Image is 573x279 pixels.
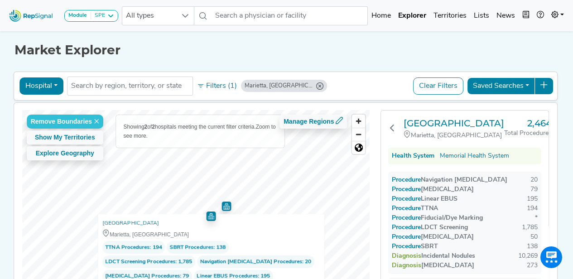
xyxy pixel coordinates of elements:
[401,224,421,231] span: Procedure
[392,251,475,261] div: Incidental Nodules
[467,77,535,95] button: Saved Searches
[105,257,175,266] span: LDCT Screening Procedures
[392,213,483,223] div: Fiducial/Dye Marking
[527,242,538,251] div: 138
[122,7,177,25] span: All types
[212,6,368,25] input: Search a physician or facility
[504,129,552,138] div: Total Procedures
[493,7,519,25] a: News
[527,194,538,204] div: 195
[124,124,256,130] span: Showing of hospitals meeting the current filter criteria.
[430,7,470,25] a: Territories
[519,7,533,25] button: Intel Book
[401,186,421,193] span: Procedure
[530,185,538,194] div: 79
[522,223,538,232] div: 1,785
[279,115,347,129] button: Manage Regions
[368,7,395,25] a: Home
[401,262,421,269] span: Diagnosis
[124,124,276,139] span: Zoom to see more.
[401,205,421,212] span: Procedure
[392,194,457,204] div: Linear EBUS
[68,13,87,18] strong: Module
[404,118,504,129] a: [GEOGRAPHIC_DATA]
[19,77,63,95] button: Hospital
[504,118,552,129] h3: 2,464
[169,243,213,252] span: SBRT Procedures
[197,255,314,268] span: : 20
[105,243,149,252] span: TTNA Procedures
[102,230,320,239] div: Marietta, [GEOGRAPHIC_DATA]
[527,261,538,270] div: 273
[392,261,474,270] div: [MEDICAL_DATA]
[401,243,421,250] span: Procedure
[206,211,216,221] div: Map marker
[392,204,438,213] div: TTNA
[518,251,538,261] div: 10,269
[166,241,228,254] span: : 138
[530,232,538,242] div: 50
[245,82,313,90] div: Marietta, [GEOGRAPHIC_DATA]
[392,151,434,161] div: Health System
[102,255,195,268] span: : 1,785
[413,77,463,95] button: Clear Filters
[401,253,421,260] span: Diagnosis
[440,151,509,161] a: Memorial Health System
[392,232,474,242] div: [MEDICAL_DATA]
[352,141,365,154] button: Reset bearing to north
[392,175,507,185] div: Navigation [MEDICAL_DATA]
[352,141,365,154] span: Reset zoom
[392,185,474,194] div: [MEDICAL_DATA]
[470,7,493,25] a: Lists
[27,130,103,144] button: Show My Territories
[392,223,468,232] div: LDCT Screening
[401,177,421,183] span: Procedure
[401,196,421,202] span: Procedure
[144,124,148,130] b: 2
[401,234,421,241] span: Procedure
[401,215,421,221] span: Procedure
[102,241,165,254] span: : 194
[241,80,327,92] div: Marietta, OH
[27,146,103,160] button: Explore Geography
[152,124,155,130] b: 2
[395,7,430,25] a: Explorer
[14,43,559,58] h1: Market Explorer
[27,115,103,129] button: Remove Boundaries
[221,202,231,211] div: Map marker
[392,242,438,251] div: SBRT
[64,10,118,22] button: ModuleSPE
[527,204,538,213] div: 194
[352,115,365,128] button: Zoom in
[200,257,302,266] span: Navigation [MEDICAL_DATA] Procedures
[530,175,538,185] div: 20
[71,81,189,91] input: Search by region, territory, or state
[195,78,239,94] button: Filters (1)
[352,128,365,141] button: Zoom out
[102,219,159,228] a: [GEOGRAPHIC_DATA]
[404,130,504,140] div: Marietta, [GEOGRAPHIC_DATA]
[91,12,105,19] div: SPE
